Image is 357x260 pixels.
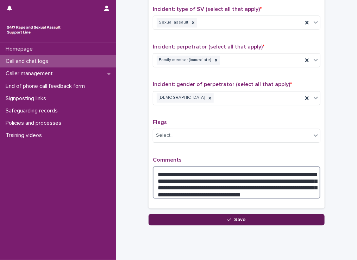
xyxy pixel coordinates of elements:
span: Flags [153,119,167,125]
p: Signposting links [3,95,52,102]
p: End of phone call feedback form [3,83,90,90]
span: Incident: perpetrator (select all that apply) [153,44,264,50]
span: Comments [153,157,182,163]
div: [DEMOGRAPHIC_DATA] [157,93,206,103]
button: Save [149,214,325,225]
p: Caller management [3,70,58,77]
div: Family member (immediate) [157,56,212,65]
div: Select... [156,132,174,139]
p: Policies and processes [3,120,67,126]
span: Save [234,217,246,222]
span: Incident: type of SV (select all that apply) [153,6,262,12]
img: rhQMoQhaT3yELyF149Cw [6,23,62,37]
div: Sexual assault [157,18,189,27]
span: Incident: gender of perpetrator (select all that apply) [153,82,292,87]
p: Training videos [3,132,48,139]
p: Homepage [3,46,38,52]
p: Safeguarding records [3,108,63,114]
p: Call and chat logs [3,58,54,65]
